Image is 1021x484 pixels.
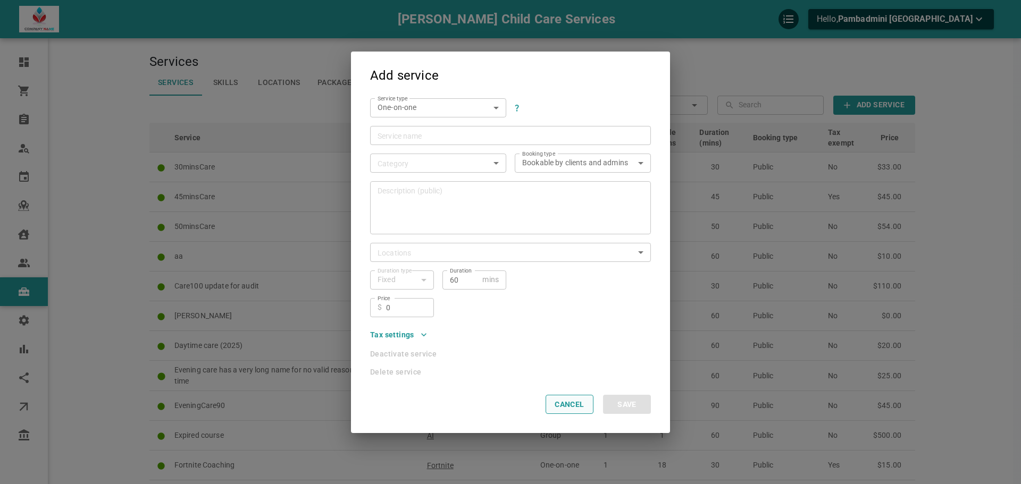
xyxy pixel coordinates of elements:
[378,267,412,275] label: Duration type
[546,395,593,414] button: Cancel
[370,331,427,338] button: Tax settings
[378,294,390,302] label: Price
[378,274,426,285] div: Fixed
[378,102,499,113] div: One-on-one
[378,95,408,103] label: Service type
[513,104,521,112] svg: One-to-one services have no set dates and are great for simple home repairs, installations, auto-...
[522,150,555,158] label: Booking type
[450,267,472,275] label: Duration
[522,157,643,168] div: Bookable by clients and admins
[351,52,670,90] h2: Add service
